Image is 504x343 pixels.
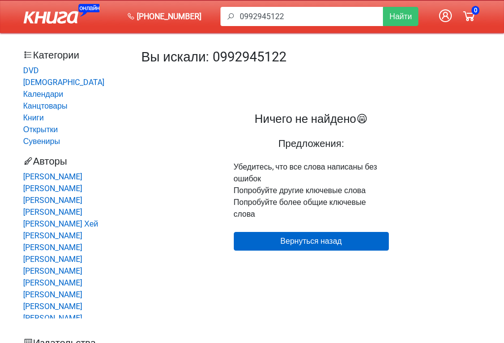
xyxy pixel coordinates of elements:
[23,231,82,240] a: [PERSON_NAME]
[23,125,58,134] a: Открытки
[23,113,44,122] a: Книги
[23,196,82,205] a: [PERSON_NAME]
[23,155,126,167] h3: Авторы
[123,7,205,27] a: [PHONE_NUMBER]
[234,185,389,197] li: Попробуйте другие ключевые слова
[234,232,389,251] a: Вернуться назад
[457,4,481,29] a: 0
[234,197,389,220] li: Попробуйте более общие ключевые слова
[23,243,82,252] a: [PERSON_NAME]
[23,172,82,181] a: [PERSON_NAME]
[23,137,60,146] a: Сувениры
[23,219,98,229] a: [PERSON_NAME] Хей
[234,161,389,185] li: Убедитесь, что все слова написаны без ошибок
[23,278,82,299] a: [PERSON_NAME] [PERSON_NAME]
[23,266,82,276] a: [PERSON_NAME]
[383,7,418,26] button: Найти
[23,314,82,323] a: [PERSON_NAME]
[23,101,67,111] a: Канцтовары
[23,255,82,264] a: [PERSON_NAME]
[23,78,104,87] a: [DEMOGRAPHIC_DATA]
[23,66,39,75] a: DVD
[234,138,389,149] div: Предложения:
[23,302,82,311] a: [PERSON_NAME]
[23,49,126,61] h3: Категории
[234,112,389,126] div: Ничего не найдено
[23,184,82,193] a: [PERSON_NAME]
[472,6,480,15] span: 0
[137,11,201,23] span: [PHONE_NUMBER]
[23,207,82,217] a: [PERSON_NAME]
[23,89,63,99] a: Календари
[141,49,481,65] h1: Вы искали: 0992945122
[240,7,383,26] input: Я ищу...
